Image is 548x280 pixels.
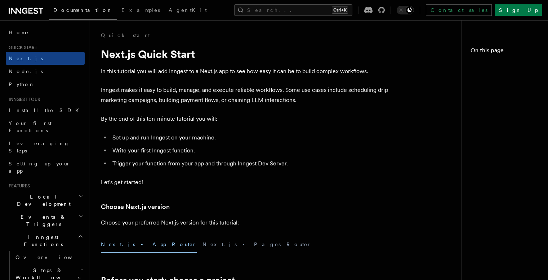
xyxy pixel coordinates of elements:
[9,161,71,174] span: Setting up your app
[164,2,211,19] a: AgentKit
[6,213,79,228] span: Events & Triggers
[6,97,40,102] span: Inngest tour
[101,85,389,105] p: Inngest makes it easy to build, manage, and execute reliable workflows. Some use cases include sc...
[471,46,539,58] h4: On this page
[53,7,113,13] span: Documentation
[9,81,35,87] span: Python
[101,218,389,228] p: Choose your preferred Next.js version for this tutorial:
[6,78,85,91] a: Python
[101,236,197,253] button: Next.js - App Router
[6,210,85,231] button: Events & Triggers
[6,104,85,117] a: Install the SDK
[110,133,389,143] li: Set up and run Inngest on your machine.
[6,193,79,208] span: Local Development
[426,4,492,16] a: Contact sales
[110,146,389,156] li: Write your first Inngest function.
[495,4,542,16] a: Sign Up
[121,7,160,13] span: Examples
[6,65,85,78] a: Node.js
[397,6,414,14] button: Toggle dark mode
[49,2,117,20] a: Documentation
[9,68,43,74] span: Node.js
[9,107,83,113] span: Install the SDK
[6,157,85,177] a: Setting up your app
[6,52,85,65] a: Next.js
[6,231,85,251] button: Inngest Functions
[110,159,389,169] li: Trigger your function from your app and through Inngest Dev Server.
[332,6,348,14] kbd: Ctrl+K
[6,137,85,157] a: Leveraging Steps
[169,7,207,13] span: AgentKit
[101,32,150,39] a: Quick start
[101,48,389,61] h1: Next.js Quick Start
[9,29,29,36] span: Home
[101,202,170,212] a: Choose Next.js version
[9,55,43,61] span: Next.js
[234,4,352,16] button: Search...Ctrl+K
[9,141,70,154] span: Leveraging Steps
[202,236,311,253] button: Next.js - Pages Router
[6,117,85,137] a: Your first Functions
[101,66,389,76] p: In this tutorial you will add Inngest to a Next.js app to see how easy it can be to build complex...
[9,120,52,133] span: Your first Functions
[6,234,78,248] span: Inngest Functions
[101,114,389,124] p: By the end of this ten-minute tutorial you will:
[6,183,30,189] span: Features
[15,254,90,260] span: Overview
[6,26,85,39] a: Home
[6,190,85,210] button: Local Development
[6,45,37,50] span: Quick start
[101,177,389,187] p: Let's get started!
[117,2,164,19] a: Examples
[13,251,85,264] a: Overview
